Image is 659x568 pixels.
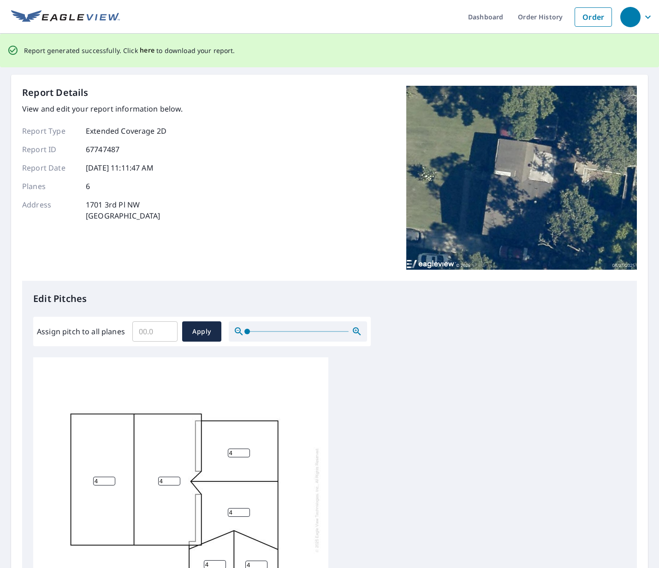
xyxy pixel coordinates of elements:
[575,7,612,27] a: Order
[86,162,154,173] p: [DATE] 11:11:47 AM
[22,181,77,192] p: Planes
[86,144,119,155] p: 67747487
[86,199,160,221] p: 1701 3rd Pl NW [GEOGRAPHIC_DATA]
[11,10,120,24] img: EV Logo
[132,319,178,344] input: 00.0
[22,199,77,221] p: Address
[182,321,221,342] button: Apply
[33,292,626,306] p: Edit Pitches
[22,103,183,114] p: View and edit your report information below.
[24,45,235,56] p: Report generated successfully. Click to download your report.
[190,326,214,337] span: Apply
[140,45,155,56] button: here
[86,181,90,192] p: 6
[37,326,125,337] label: Assign pitch to all planes
[86,125,166,136] p: Extended Coverage 2D
[22,144,77,155] p: Report ID
[406,86,637,270] img: Top image
[22,162,77,173] p: Report Date
[22,125,77,136] p: Report Type
[22,86,89,100] p: Report Details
